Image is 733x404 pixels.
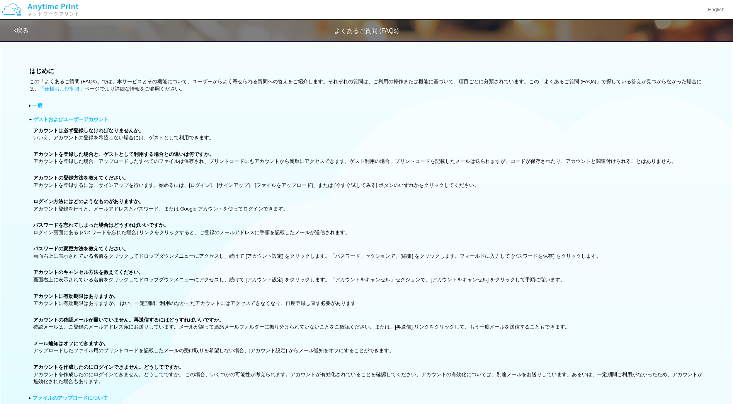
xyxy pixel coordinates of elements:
[33,175,129,181] b: アカウントの登録方法を教えてください。
[33,116,109,122] a: ゲストおよびユーザーアカウント
[39,86,85,92] a: 「仕様および制限」
[33,222,704,236] p: ログイン画面にある [パスワードを忘れた場合] リンクをクリックすると、ご登録のメールアドレスに手順を記載したメールが送信されます。
[33,364,704,385] p: アカウントを作成したのにログインできません。どうしてですか。 この場合、いくつかの可能性が考えられます。アカウントが有効化されていることを確認してください。アカウントの有効化については、別途メー...
[32,395,108,401] a: ファイルのアップロードについて
[33,198,704,212] p: アカウント登録を行うと、メールアドレスとパスワード、または Google アカウントを使ってログインできます。
[33,269,704,283] p: 画面右上に表示されている名前をクリックしてドロップダウンメニューにアクセスし、続けて [アカウント設定] をクリックします。「アカウントをキャンセル」セクションで、[アカウントをキャンセル] を...
[33,340,704,354] p: アップロードしたファイル用のプリントコードを記載したメールの受け取りを希望しない場合、[アカウント設定] からメール通知をオフにすることができます。
[33,128,144,134] b: アカウントは必ず登録しなければなりませんか。
[33,199,144,204] b: ログイン方法にはどのようなものがありますか。
[33,222,169,228] b: パスワードを忘れてしまった場合はどうすればいいですか。
[33,151,704,165] p: アカウントを登録した場合、アップロードしたすべてのファイルは保存され、プリントコードにもアカウントから簡単にアクセスできます。ゲスト利用の場合、プリントコードを記載したメールは送られますが、コー...
[33,293,119,299] b: アカウントに有効期限はありますか。
[33,364,184,370] b: アカウントを作成したのにログインできません。どうしてですか。
[32,103,43,108] a: 一般
[33,245,704,260] p: 画面右上に表示されている名前をクリックしてドロップダウンメニューにアクセスし、続けて [アカウント設定] をクリックします。「パスワード」セクションで、[編集] をクリックします。フィールドに入...
[29,78,704,92] div: この「よくあるご質問 (FAQs)」では、本サービスとその機能について、ユーザーからよく寄せられる質問への答えをご紹介します。それぞれの質問は、ご利用の操作または機能に基づいて、項目ごとに分類さ...
[33,246,129,252] b: パスワードの変更方法を教えてください。
[33,317,224,323] b: アカウントの確認メールが届いていません。再送信するにはどうすればいいですか。
[33,175,704,189] p: アカウントを登録するには、サインアップを行います。始めるには、[ログイン]、[サインアップ]、[ファイルをアップロード]、または [今すぐ試してみる] ボタンのいずれかをクリックしてください。
[33,269,144,275] b: アカウントのキャンセル方法を教えてください。
[33,151,214,157] b: アカウントを登録した場合と、ゲストとして利用する場合との違いは何ですか。
[33,293,704,307] p: アカウントに有効期限はありますか。 はい、一定期間ご利用のなかったアカウントにはアクセスできなくなり、再度登録し直す必要があります
[33,341,109,346] b: メール通知はオフにできますか。
[14,27,29,34] a: 戻る
[334,27,399,34] span: よくあるご質問 (FAQs)
[29,68,704,75] h3: はじめに
[33,127,704,142] p: いいえ。アカウントの登録を希望しない場合には、ゲストとして利用できます。
[33,317,704,331] p: 確認メールは、ご登録のメールアドレス宛にお送りしています。メールが誤って迷惑メールフォルダーに振り分けられていないことをご確認ください。または、[再送信] リンクをクリックして、もう一度メールを...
